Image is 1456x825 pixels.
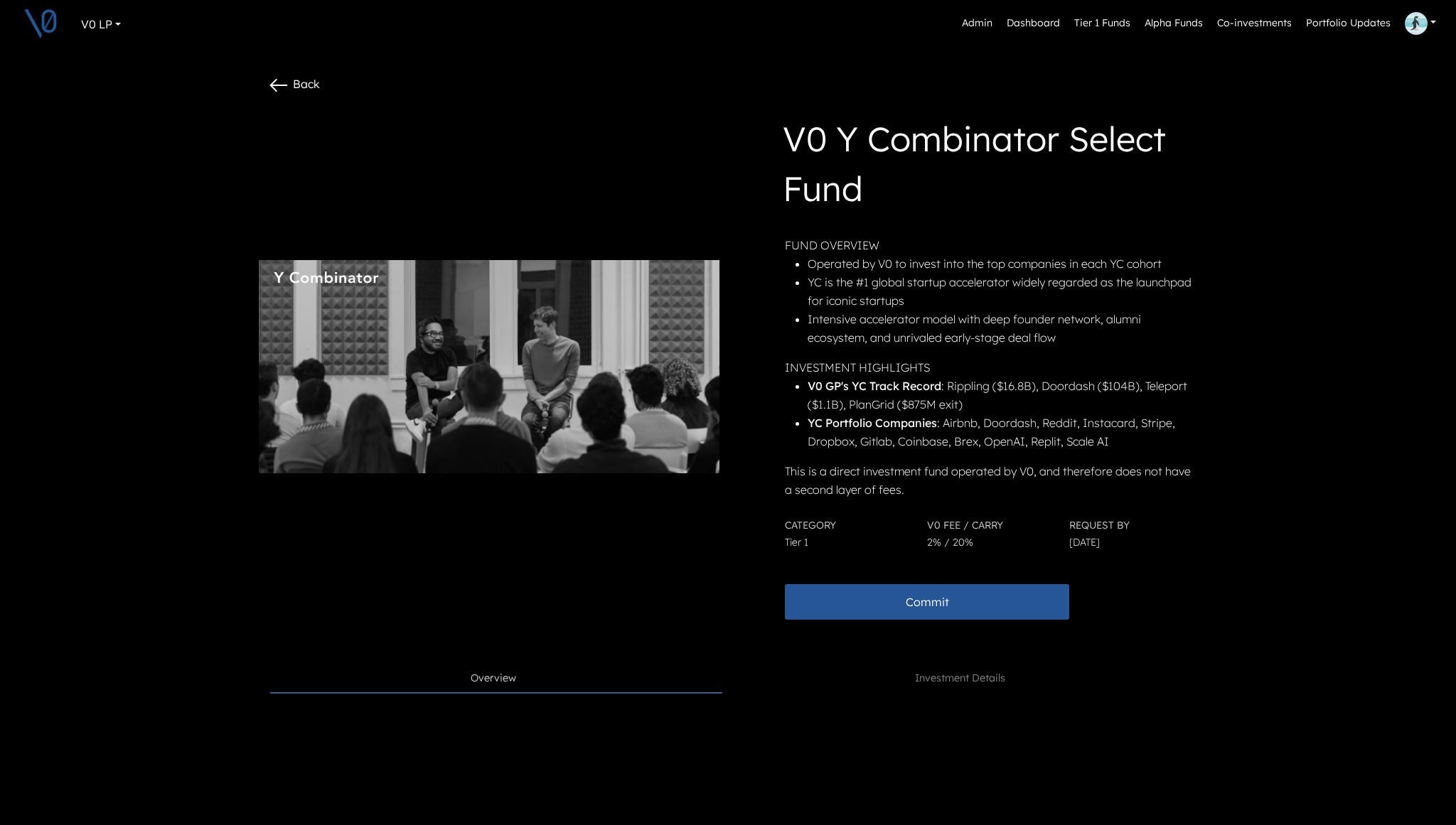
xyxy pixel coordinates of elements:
span: Overview [471,671,516,686]
strong: V0 GP's YC Track Record [808,379,941,393]
img: yc.png [259,260,719,473]
h1: V0 Y Combinator Select Fund [783,114,1194,219]
strong: YC Portfolio Companies [808,416,937,430]
p: INVESTMENT HIGHLIGHTS [785,358,1194,377]
a: Portfolio Updates [1300,10,1396,37]
span: Category [785,519,836,532]
span: [DATE] [1069,536,1100,549]
span: V0 LP [81,17,112,31]
button: Commit [785,584,1069,620]
li: Operated by V0 to invest into the top companies in each YC cohort [808,254,1194,273]
li: Intensive accelerator model with deep founder network, alumni ecosystem, and unrivaled early-stag... [808,310,1194,347]
a: Back [267,77,320,91]
img: Fund Logo [273,271,380,285]
img: V0 logo [23,6,58,41]
li: YC is the #1 global startup accelerator widely regarded as the launchpad for iconic startups [808,273,1194,310]
a: Tier 1 Funds [1069,10,1136,37]
a: V0 LP [75,10,127,38]
a: Alpha Funds [1139,10,1209,37]
span: Tier 1 [785,536,808,549]
span: Request By [1069,519,1130,532]
span: 2% / 20% [927,536,973,549]
li: : Airbnb, Doordash, Reddit, Instacard, Stripe, Dropbox, Gitlab, Coinbase, Brex, OpenAI, Replit, S... [808,414,1194,451]
span: Investment Details [915,671,1005,686]
p: FUND OVERVIEW [785,236,1194,254]
li: : Rippling ($16.8B), Doordash ($104B), Teleport ($1.1B), PlanGrid ($875M exit) [808,377,1194,414]
span: V0 Fee / Carry [927,519,1003,532]
a: Admin [956,10,998,37]
p: This is a direct investment fund operated by V0, and therefore does not have a second layer of fees. [785,462,1194,499]
a: Dashboard [1001,10,1066,37]
img: Profile [1405,12,1428,35]
a: Co-investments [1211,10,1297,37]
